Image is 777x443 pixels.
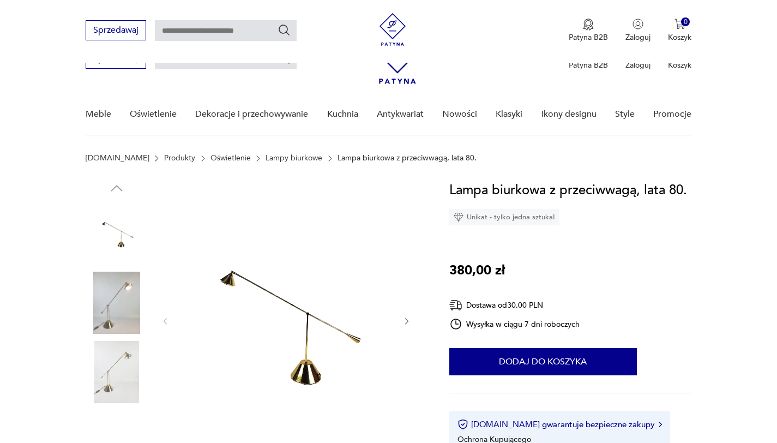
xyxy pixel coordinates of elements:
[86,202,148,264] img: Zdjęcie produktu Lampa biurkowa z przeciwwagą, lata 80.
[338,154,477,163] p: Lampa biurkowa z przeciwwagą, lata 80.
[653,93,691,135] a: Promocje
[625,60,650,70] p: Zaloguj
[541,93,597,135] a: Ikony designu
[327,93,358,135] a: Kuchnia
[454,212,463,222] img: Ikona diamentu
[449,180,687,201] h1: Lampa biurkowa z przeciwwagą, lata 80.
[130,93,177,135] a: Oświetlenie
[449,260,505,281] p: 380,00 zł
[674,19,685,29] img: Ikona koszyka
[457,419,662,430] button: [DOMAIN_NAME] gwarantuje bezpieczne zakupy
[569,19,608,43] button: Patyna B2B
[86,154,149,163] a: [DOMAIN_NAME]
[266,154,322,163] a: Lampy biurkowe
[633,19,643,29] img: Ikonka użytkownika
[496,93,522,135] a: Klasyki
[86,93,111,135] a: Meble
[449,348,637,375] button: Dodaj do koszyka
[376,13,409,46] img: Patyna - sklep z meblami i dekoracjami vintage
[449,209,559,225] div: Unikat - tylko jedna sztuka!
[569,32,608,43] p: Patyna B2B
[86,20,146,40] button: Sprzedawaj
[615,93,635,135] a: Style
[449,298,580,312] div: Dostawa od 30,00 PLN
[457,419,468,430] img: Ikona certyfikatu
[86,272,148,334] img: Zdjęcie produktu Lampa biurkowa z przeciwwagą, lata 80.
[449,318,580,331] div: Wysyłka w ciągu 7 dni roboczych
[377,93,424,135] a: Antykwariat
[449,298,462,312] img: Ikona dostawy
[625,19,650,43] button: Zaloguj
[668,32,691,43] p: Koszyk
[86,27,146,35] a: Sprzedawaj
[195,93,308,135] a: Dekoracje i przechowywanie
[569,60,608,70] p: Patyna B2B
[278,23,291,37] button: Szukaj
[681,17,690,27] div: 0
[668,60,691,70] p: Koszyk
[659,422,662,427] img: Ikona strzałki w prawo
[442,93,477,135] a: Nowości
[86,341,148,403] img: Zdjęcie produktu Lampa biurkowa z przeciwwagą, lata 80.
[164,154,195,163] a: Produkty
[569,19,608,43] a: Ikona medaluPatyna B2B
[625,32,650,43] p: Zaloguj
[668,19,691,43] button: 0Koszyk
[210,154,251,163] a: Oświetlenie
[86,56,146,63] a: Sprzedawaj
[583,19,594,31] img: Ikona medalu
